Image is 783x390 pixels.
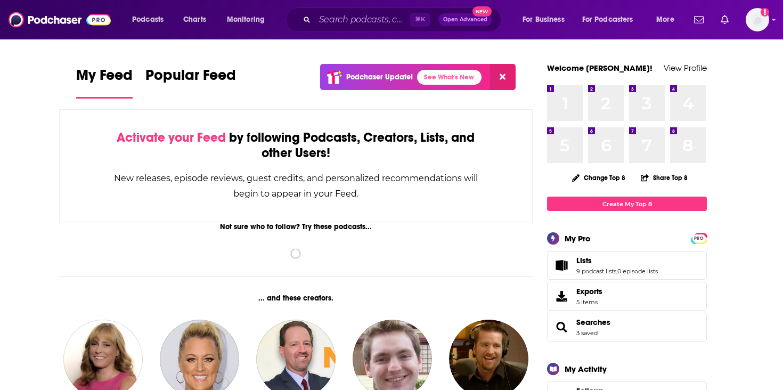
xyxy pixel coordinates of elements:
span: Podcasts [132,12,164,27]
span: Lists [547,251,707,280]
span: More [656,12,674,27]
span: My Feed [76,66,133,91]
a: Show notifications dropdown [690,11,708,29]
span: Charts [183,12,206,27]
a: Exports [547,282,707,311]
div: ... and these creators. [59,294,533,303]
a: Lists [551,258,572,273]
span: For Podcasters [582,12,633,27]
span: Logged in as derettb [746,8,769,31]
button: open menu [649,11,688,28]
span: Searches [547,313,707,342]
button: Open AdvancedNew [438,13,492,26]
span: Activate your Feed [117,129,226,145]
a: Searches [551,320,572,335]
p: Podchaser Update! [346,72,413,82]
a: Popular Feed [145,66,236,99]
a: Charts [176,11,213,28]
button: open menu [575,11,649,28]
a: View Profile [664,63,707,73]
span: Exports [576,287,602,296]
a: Lists [576,256,658,265]
input: Search podcasts, credits, & more... [315,11,410,28]
img: Podchaser - Follow, Share and Rate Podcasts [9,10,111,30]
div: Search podcasts, credits, & more... [296,7,511,32]
div: My Activity [565,364,607,374]
span: Popular Feed [145,66,236,91]
a: My Feed [76,66,133,99]
button: Share Top 8 [640,167,688,188]
span: Monitoring [227,12,265,27]
span: For Business [523,12,565,27]
div: Not sure who to follow? Try these podcasts... [59,222,533,231]
span: 5 items [576,298,602,306]
a: Show notifications dropdown [716,11,733,29]
span: , [616,267,617,275]
span: Open Advanced [443,17,487,22]
span: Lists [576,256,592,265]
a: Create My Top 8 [547,197,707,211]
a: Welcome [PERSON_NAME]! [547,63,652,73]
div: New releases, episode reviews, guest credits, and personalized recommendations will begin to appe... [113,170,479,201]
div: My Pro [565,233,591,243]
a: PRO [692,234,705,242]
a: 3 saved [576,329,598,337]
span: New [472,6,492,17]
span: ⌘ K [410,13,430,27]
svg: Add a profile image [761,8,769,17]
img: User Profile [746,8,769,31]
button: Show profile menu [746,8,769,31]
a: See What's New [417,70,482,85]
button: open menu [515,11,578,28]
div: by following Podcasts, Creators, Lists, and other Users! [113,130,479,161]
a: 9 podcast lists [576,267,616,275]
button: Change Top 8 [566,171,632,184]
a: Searches [576,318,610,327]
span: Exports [551,289,572,304]
button: open menu [219,11,279,28]
button: open menu [125,11,177,28]
a: 0 episode lists [617,267,658,275]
